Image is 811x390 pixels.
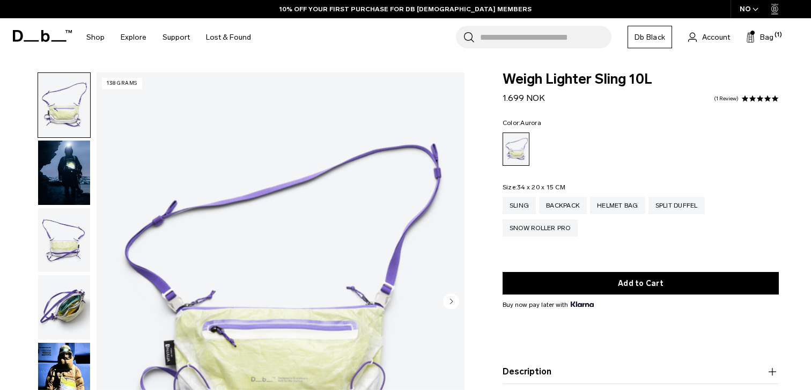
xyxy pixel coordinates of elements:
[503,120,541,126] legend: Color:
[628,26,672,48] a: Db Black
[503,300,594,310] span: Buy now pay later with
[102,78,142,89] p: 138 grams
[121,18,146,56] a: Explore
[702,32,730,43] span: Account
[443,293,459,311] button: Next slide
[746,31,773,43] button: Bag (1)
[503,133,529,166] a: Aurora
[503,184,565,190] legend: Size:
[503,93,545,103] span: 1.699 NOK
[78,18,259,56] nav: Main Navigation
[86,18,105,56] a: Shop
[38,73,90,137] img: Weigh_Lighter_Sling_10L_1.png
[648,197,705,214] a: Split Duffel
[38,72,91,138] button: Weigh_Lighter_Sling_10L_1.png
[38,208,91,273] button: Weigh_Lighter_Sling_10L_2.png
[503,219,578,237] a: Snow Roller Pro
[38,208,90,273] img: Weigh_Lighter_Sling_10L_2.png
[590,197,645,214] a: Helmet Bag
[206,18,251,56] a: Lost & Found
[714,96,739,101] a: 1 reviews
[38,275,90,340] img: Weigh_Lighter_Sling_10L_3.png
[775,31,782,40] span: (1)
[688,31,730,43] a: Account
[38,140,91,205] button: Weigh_Lighter_Sling_10L_Lifestyle.png
[520,119,541,127] span: Aurora
[503,272,779,295] button: Add to Cart
[38,141,90,205] img: Weigh_Lighter_Sling_10L_Lifestyle.png
[163,18,190,56] a: Support
[503,72,779,86] span: Weigh Lighter Sling 10L
[503,197,536,214] a: Sling
[503,365,779,378] button: Description
[571,301,594,307] img: {"height" => 20, "alt" => "Klarna"}
[539,197,587,214] a: Backpack
[279,4,532,14] a: 10% OFF YOUR FIRST PURCHASE FOR DB [DEMOGRAPHIC_DATA] MEMBERS
[760,32,773,43] span: Bag
[38,275,91,340] button: Weigh_Lighter_Sling_10L_3.png
[517,183,565,191] span: 34 x 20 x 15 CM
